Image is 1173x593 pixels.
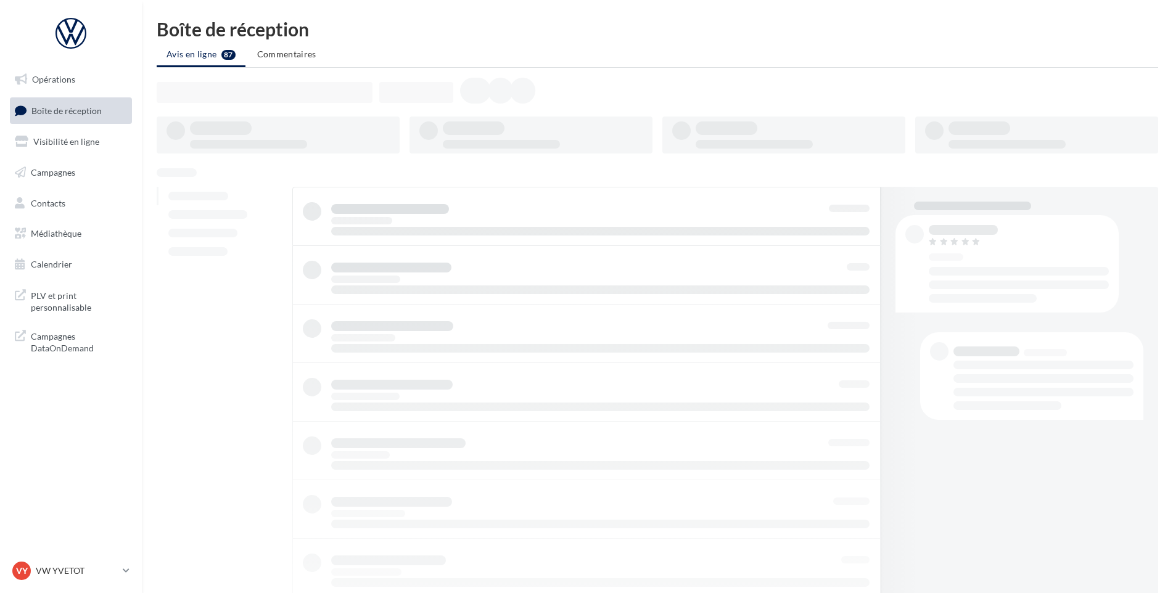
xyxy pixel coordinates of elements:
span: Campagnes [31,167,75,178]
span: Calendrier [31,259,72,269]
a: Médiathèque [7,221,134,247]
span: VY [16,565,28,577]
a: Calendrier [7,252,134,277]
a: PLV et print personnalisable [7,282,134,319]
span: Opérations [32,74,75,84]
span: Visibilité en ligne [33,136,99,147]
span: Commentaires [257,49,316,59]
a: Opérations [7,67,134,92]
span: Contacts [31,197,65,208]
a: Campagnes [7,160,134,186]
span: Boîte de réception [31,105,102,115]
span: Campagnes DataOnDemand [31,328,127,354]
a: Boîte de réception [7,97,134,124]
span: PLV et print personnalisable [31,287,127,314]
a: VY VW YVETOT [10,559,132,583]
a: Campagnes DataOnDemand [7,323,134,359]
a: Contacts [7,190,134,216]
span: Médiathèque [31,228,81,239]
div: Boîte de réception [157,20,1158,38]
a: Visibilité en ligne [7,129,134,155]
p: VW YVETOT [36,565,118,577]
